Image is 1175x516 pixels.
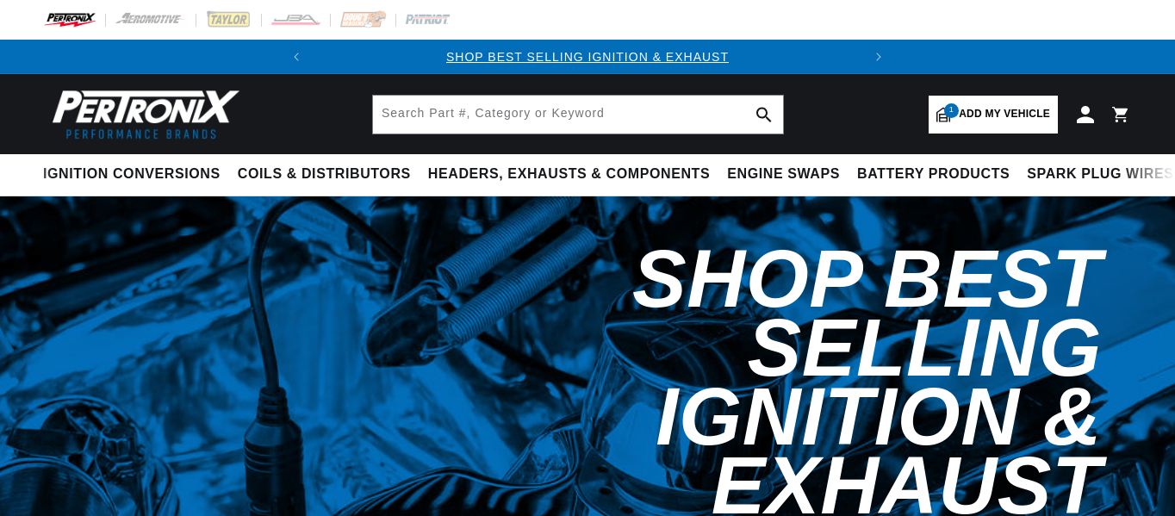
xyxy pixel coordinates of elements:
span: Coils & Distributors [238,165,411,183]
button: search button [745,96,783,134]
summary: Engine Swaps [718,154,849,195]
span: Ignition Conversions [43,165,221,183]
input: Search Part #, Category or Keyword [373,96,783,134]
span: 1 [944,103,959,118]
div: 1 of 2 [314,47,861,66]
summary: Battery Products [849,154,1018,195]
img: Pertronix [43,84,241,144]
span: Spark Plug Wires [1027,165,1173,183]
div: Announcement [314,47,861,66]
button: Translation missing: en.sections.announcements.previous_announcement [279,40,314,74]
span: Engine Swaps [727,165,840,183]
a: SHOP BEST SELLING IGNITION & EXHAUST [446,50,729,64]
a: 1Add my vehicle [929,96,1058,134]
span: Battery Products [857,165,1010,183]
span: Add my vehicle [959,106,1050,122]
summary: Headers, Exhausts & Components [420,154,718,195]
summary: Ignition Conversions [43,154,229,195]
span: Headers, Exhausts & Components [428,165,710,183]
button: Translation missing: en.sections.announcements.next_announcement [861,40,896,74]
summary: Coils & Distributors [229,154,420,195]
